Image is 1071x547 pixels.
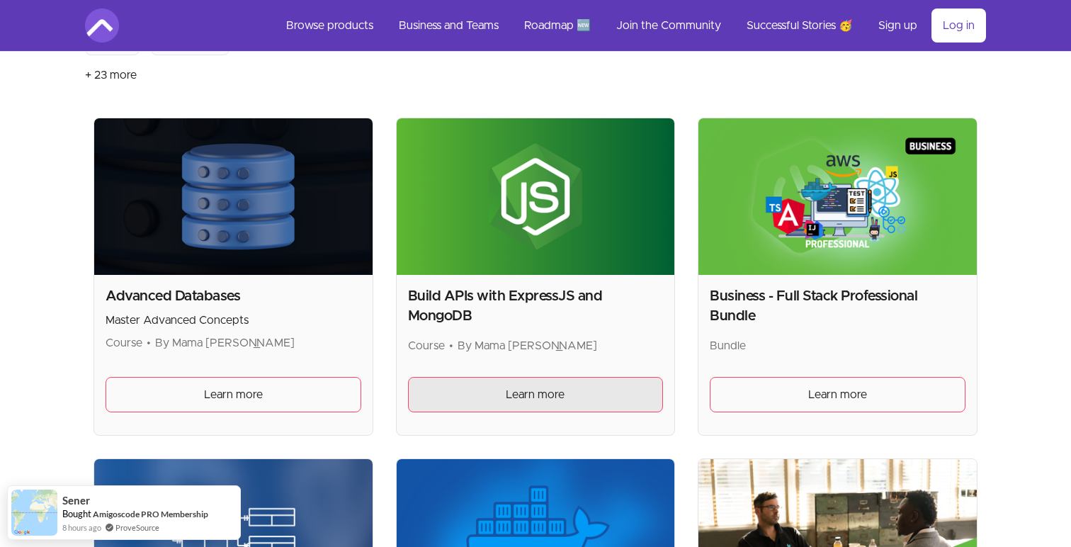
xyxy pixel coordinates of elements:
[710,377,965,412] a: Learn more
[449,340,453,351] span: •
[11,490,57,536] img: provesource social proof notification image
[85,55,137,95] button: + 23 more
[387,9,510,43] a: Business and Teams
[513,9,602,43] a: Roadmap 🆕
[458,340,597,351] span: By Mama [PERSON_NAME]
[867,9,929,43] a: Sign up
[397,118,675,275] img: Product image for Build APIs with ExpressJS and MongoDB
[106,312,361,329] p: Master Advanced Concepts
[85,9,119,43] img: Amigoscode logo
[605,9,732,43] a: Join the Community
[408,377,664,412] a: Learn more
[698,118,977,275] img: Product image for Business - Full Stack Professional Bundle
[62,508,91,519] span: Bought
[408,286,664,326] h2: Build APIs with ExpressJS and MongoDB
[275,9,986,43] nav: Main
[106,286,361,306] h2: Advanced Databases
[735,9,864,43] a: Successful Stories 🥳
[93,508,208,520] a: Amigoscode PRO Membership
[408,340,445,351] span: Course
[275,9,385,43] a: Browse products
[94,118,373,275] img: Product image for Advanced Databases
[62,521,101,534] span: 8 hours ago
[204,386,263,403] span: Learn more
[155,337,295,349] span: By Mama [PERSON_NAME]
[115,521,159,534] a: ProveSource
[62,495,90,507] span: Sener
[106,377,361,412] a: Learn more
[710,340,746,351] span: Bundle
[106,337,142,349] span: Course
[931,9,986,43] a: Log in
[808,386,867,403] span: Learn more
[147,337,151,349] span: •
[506,386,565,403] span: Learn more
[710,286,965,326] h2: Business - Full Stack Professional Bundle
